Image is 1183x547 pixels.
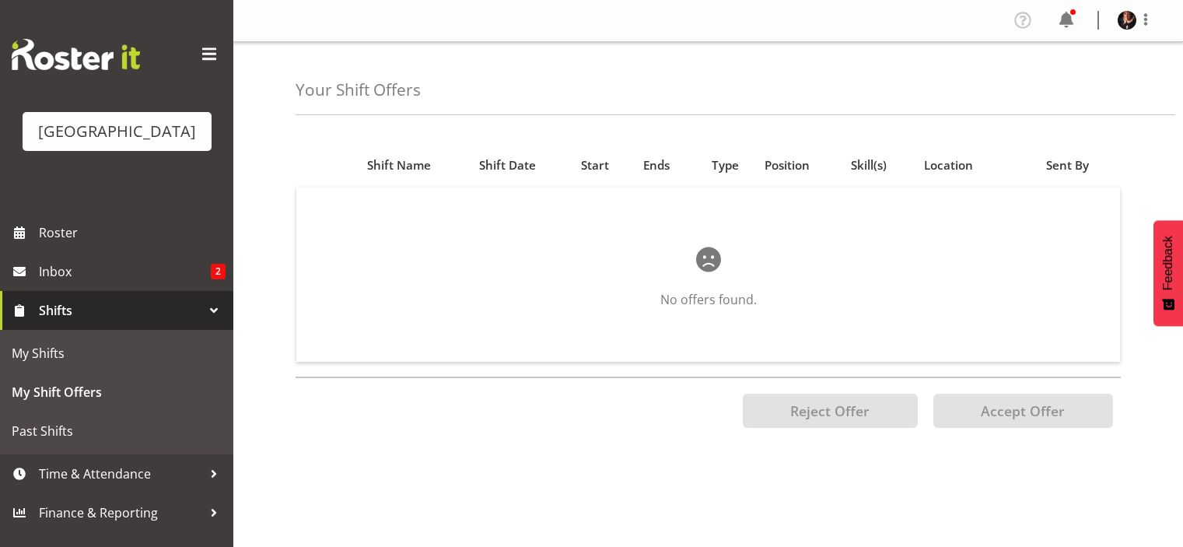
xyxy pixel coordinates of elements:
span: Skill(s) [851,156,887,174]
a: My Shift Offers [4,373,229,412]
h4: Your Shift Offers [296,81,421,99]
img: Rosterit website logo [12,39,140,70]
a: Past Shifts [4,412,229,451]
span: Shifts [39,299,202,322]
span: Ends [643,156,670,174]
p: No offers found. [346,290,1070,309]
span: Shift Name [367,156,431,174]
span: Shift Date [479,156,536,174]
a: My Shifts [4,334,229,373]
span: Type [712,156,739,174]
div: [GEOGRAPHIC_DATA] [38,120,196,143]
span: Start [581,156,609,174]
img: michelle-englehardt77a61dd232cbae36c93d4705c8cf7ee3.png [1118,11,1136,30]
span: My Shifts [12,342,222,365]
span: Feedback [1161,236,1175,290]
span: Accept Offer [981,401,1065,420]
span: Position [765,156,810,174]
span: Past Shifts [12,419,222,443]
span: Inbox [39,260,211,283]
span: Sent By [1046,156,1089,174]
span: Reject Offer [790,401,870,420]
span: Time & Attendance [39,462,202,486]
span: Finance & Reporting [39,501,202,524]
span: My Shift Offers [12,380,222,404]
button: Reject Offer [743,394,918,428]
span: Roster [39,221,226,244]
button: Feedback - Show survey [1153,220,1183,326]
span: Location [924,156,973,174]
button: Accept Offer [933,394,1113,428]
span: 2 [211,264,226,279]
